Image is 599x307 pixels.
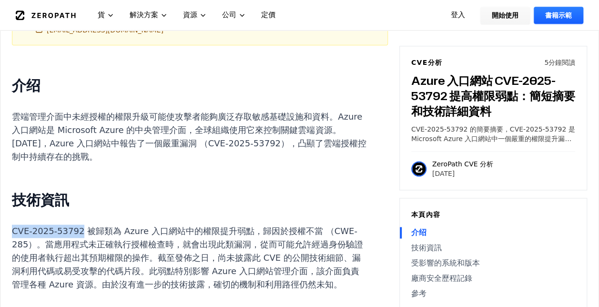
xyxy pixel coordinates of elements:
[432,169,493,178] p: [DATE]
[480,7,530,24] a: 開始使用
[183,10,197,20] font: 資源
[12,225,366,291] p: CVE-2025-53792 被歸類為 Azure 入口網站中的權限提升弱點，歸因於授權不當 （CWE-285）。當應用程式未正確執行授權檢查時，就會出現此類漏洞，從而可能允許經過身份驗證的使用...
[222,10,236,20] font: 公司
[261,10,275,20] font: 定價
[411,257,575,269] a: 受影響的系統和版本
[544,59,575,66] font: 5分鐘閱讀
[12,76,366,95] h2: 介绍
[98,10,105,20] font: 貨
[12,190,366,209] h2: 技術資訊
[411,124,575,143] p: CVE-2025-53792 的簡要摘要，CVE-2025-53792 是 Microsoft Azure 入口網站中一個嚴重的權限提升漏洞，於 [DATE]報告。這篇文章根據可用的公開資訊概述...
[411,242,575,254] a: 技術資訊
[432,159,493,169] p: ZeroPath CVE 分析
[439,7,477,24] a: 登入
[534,7,583,24] a: 書籍示範
[411,273,575,284] a: 廠商安全歷程記錄
[411,227,575,238] a: 介绍
[130,10,158,20] font: 解決方案
[411,73,575,119] h3: Azure 入口網站 CVE-2025-53792 提高權限弱點：簡短摘要和技術詳細資料
[12,110,366,164] p: 雲端管理介面中未經授權的權限升級可能使攻擊者能夠廣泛存取敏感基礎設施和資料。Azure 入口網站是 Microsoft Azure 的中央管理介面，全球組織使用它來控制關鍵雲端資源。[DATE]...
[411,210,575,219] h6: 本頁內容
[411,288,575,299] a: 參考
[411,161,426,176] img: ZeroPath CVE 分析
[411,58,443,67] h6: CVE分析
